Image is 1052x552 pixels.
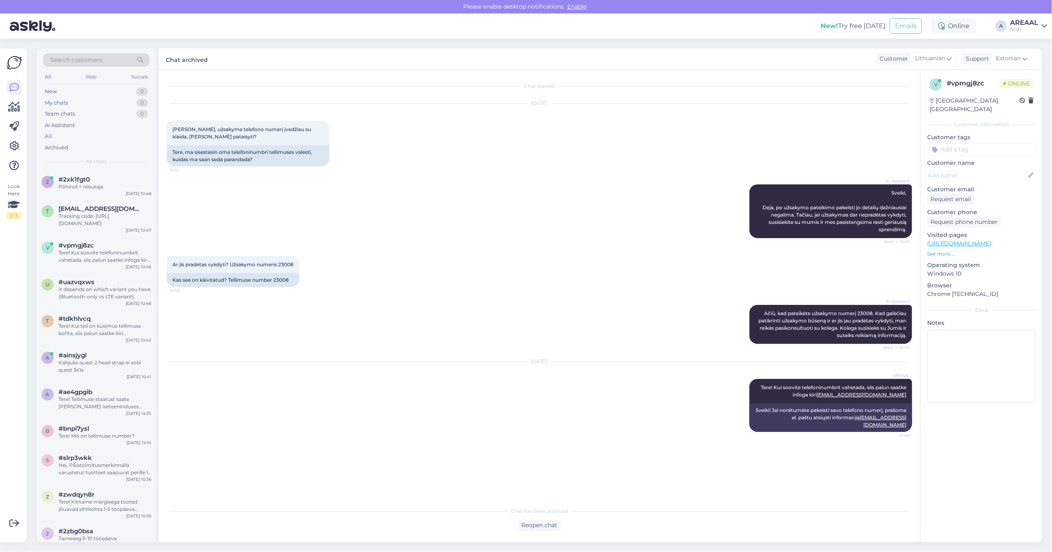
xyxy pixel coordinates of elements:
div: Chat started [167,83,912,90]
div: Tere! Kui soovite telefoninumbrit vahetada, siis palun saatke infoga kiri [EMAIL_ADDRESS][DOMAIN_... [59,249,151,264]
div: Extra [927,307,1036,314]
span: [PERSON_NAME], užsakyme telefono numerį įvedžiau su klaida, [PERSON_NAME] pataisyti? [172,126,312,140]
div: Request phone number [927,217,1001,228]
div: Look Here [7,183,21,219]
span: #vpmgj8zc [59,242,94,249]
div: All [43,72,52,82]
div: Team chats [45,110,75,118]
div: Web [84,72,98,82]
span: #2xk1fgt0 [59,176,90,183]
p: Customer tags [927,133,1036,142]
div: AI Assistant [45,121,75,129]
span: #uazvqxws [59,278,94,286]
span: #zwdqyn8r [59,491,94,498]
div: It depends on which variant you have (Bluetooth-only vs LTE variant). [59,286,151,300]
span: a [46,355,50,361]
div: [DATE] [167,100,912,107]
div: [DATE] 10:48 [126,191,151,197]
p: Browser [927,281,1036,290]
div: [DATE] [167,358,912,365]
p: Notes [927,319,1036,327]
div: Nish [1010,26,1038,33]
span: Ar jis pradėtas vykdyti? Užsakymo numeris 23008 [172,261,294,267]
p: Customer phone [927,208,1036,217]
div: [DATE] 10:46 [126,300,151,307]
div: New [45,88,57,96]
div: Try free [DATE]: [821,21,886,31]
input: Add name [928,171,1026,180]
p: Operating system [927,261,1036,269]
span: AI Assistant [879,298,910,304]
span: Tere! Kui soovite telefoninumbrit vahetada, siis palun saatke infoga kiri [761,384,908,398]
div: [DATE] 10:36 [126,513,151,519]
a: AREAALNish [1010,20,1047,33]
img: Askly Logo [7,55,22,70]
div: Tere! Mis on tellimuse number? [59,432,151,440]
div: Sveiki! Jei norėtumėte pakeisti savo telefono numerį, prašome el. paštu atsiųsti informaciją [749,403,912,432]
label: Chat archived [166,53,208,64]
div: Tracking code: [URL][DOMAIN_NAME] [59,212,151,227]
span: Search customers [50,56,102,64]
div: Request email [927,194,974,205]
p: Visited pages [927,231,1036,239]
div: Kas see on käivitatud? Tellimuse number 23008 [167,273,299,287]
div: Hei, Pikatoimitusmerkinnällä varustetut tuotteet saapuvat perille 1-5 työpäivän kuluessa. Varasto... [59,462,151,476]
span: v [46,245,49,251]
span: Estonian [996,54,1021,63]
span: Seen ✓ 14:41 [879,239,910,245]
div: Tere! Kiirtarne märgisega tooted jõuavad sihtkohta 1-5 tööpäeva jooksul. Ilma märgiseta laosoleva... [59,498,151,513]
span: t [46,318,49,324]
button: Emails [890,18,922,34]
div: [DATE] 10:46 [126,264,151,270]
div: Customer information [927,121,1036,128]
div: All [45,132,52,140]
input: Add a tag [927,143,1036,156]
div: A [995,20,1007,32]
span: Enable [565,3,589,10]
a: [URL][DOMAIN_NAME] [927,240,991,247]
div: AREAAL [1010,20,1038,26]
div: 0 [136,110,148,118]
span: Chat has been archived [511,508,568,515]
span: #tdkhlvcq [59,315,91,322]
span: t [46,208,49,214]
div: Tarneaeg 5-10 tööpäeva [59,535,151,542]
p: Customer email [927,185,1036,194]
div: Archived [45,144,68,152]
div: # vpmgj8zc [947,79,1000,88]
div: Customer [876,55,908,63]
span: AREAAL [879,372,910,379]
span: a [46,391,50,397]
span: #bnpi7ysl [59,425,89,432]
span: 14:43 [169,287,200,294]
div: [DATE] 14:35 [126,410,151,416]
span: 10:46 [879,432,910,438]
span: #2zbg0bsa [59,528,93,535]
div: Reopen chat [518,520,561,531]
span: #slrp3wkk [59,454,92,462]
div: [DATE] 10:36 [126,476,151,482]
span: tmscesiulis@gmail.com [59,205,143,212]
span: #ae4gpgib [59,388,92,396]
div: 0 [136,88,148,96]
div: [DATE] 10:41 [126,374,151,380]
span: 2 [46,179,49,185]
div: [DATE] 10:42 [126,337,151,343]
div: Tere! Kui teil on küsimus tellimuse kohta, siis palun saatke kiri [EMAIL_ADDRESS][DOMAIN_NAME] [59,322,151,337]
a: [EMAIL_ADDRESS][DOMAIN_NAME] [860,414,906,428]
span: u [46,281,50,287]
span: Ačiū, kad pateikėte užsakymo numerį 23008. Kad galėčiau patikrinti užsakymo būseną ir ar jis jau ... [758,310,908,338]
div: Online [932,19,976,33]
b: New! [821,22,838,30]
div: Socials [130,72,150,82]
p: Customer name [927,159,1036,167]
div: 2 / 3 [7,212,21,219]
div: Kahjuks quest 2 head strap ei sobi quest 3s'le [59,359,151,374]
div: My chats [45,99,68,107]
div: [GEOGRAPHIC_DATA], [GEOGRAPHIC_DATA] [930,96,1019,114]
div: [DATE] 14:10 [126,440,151,446]
div: Support [963,55,989,63]
p: Windows 10 [927,269,1036,278]
div: Tere, ma sisestasin oma telefoninumbri tellimuses valesti, kuidas ma saan seda parandada? [167,145,329,166]
span: v [934,81,937,88]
